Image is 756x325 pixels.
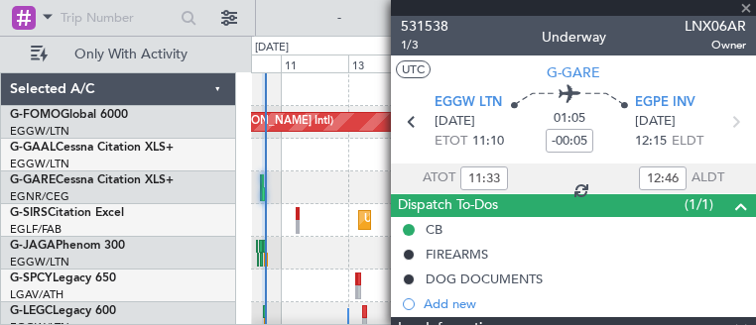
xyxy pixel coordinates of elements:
a: G-GAALCessna Citation XLS+ [10,142,174,154]
a: G-LEGCLegacy 600 [10,305,116,317]
span: 531538 [401,16,448,37]
a: EGGW/LTN [10,157,69,171]
span: G-GARE [10,174,56,186]
span: G-SIRS [10,207,48,219]
span: 11:10 [472,132,504,152]
span: 1/3 [401,37,448,54]
a: EGLF/FAB [10,222,62,237]
a: G-SIRSCitation Excel [10,207,124,219]
span: ALDT [692,168,724,188]
span: [DATE] [435,112,475,132]
span: EGPE INV [635,93,695,113]
div: 11 [281,54,348,72]
div: Add new [424,295,746,312]
span: Dispatch To-Dos [398,194,498,217]
a: G-GARECessna Citation XLS+ [10,174,174,186]
a: LGAV/ATH [10,287,63,302]
span: ELDT [672,132,703,152]
span: LNX06AR [685,16,746,37]
span: G-SPCY [10,272,53,284]
span: [DATE] [635,112,676,132]
span: EGGW LTN [435,93,502,113]
div: Underway [542,27,606,48]
a: G-FOMOGlobal 6000 [10,109,128,121]
a: G-SPCYLegacy 650 [10,272,116,284]
span: G-JAGA [10,240,56,252]
div: FIREARMS [426,246,488,263]
span: 12:15 [635,132,667,152]
span: Only With Activity [52,48,209,61]
span: G-GAAL [10,142,56,154]
span: G-LEGC [10,305,53,317]
span: ATOT [423,168,455,188]
a: EGGW/LTN [10,124,69,139]
div: CB [426,221,442,238]
button: UTC [396,60,431,78]
div: DOG DOCUMENTS [426,271,543,287]
span: ETOT [435,132,467,152]
a: EGNR/CEG [10,189,69,204]
div: Unplanned Maint [GEOGRAPHIC_DATA] ([GEOGRAPHIC_DATA]) [364,205,691,235]
span: Owner [685,37,746,54]
a: G-JAGAPhenom 300 [10,240,125,252]
a: EGGW/LTN [10,255,69,270]
span: (1/1) [685,194,713,215]
span: G-FOMO [10,109,61,121]
div: [DATE] [255,40,289,56]
span: 01:05 [554,109,585,129]
input: Trip Number [61,3,175,33]
div: 13 [348,54,416,72]
button: Only With Activity [22,39,215,70]
span: G-GARE [547,62,600,83]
